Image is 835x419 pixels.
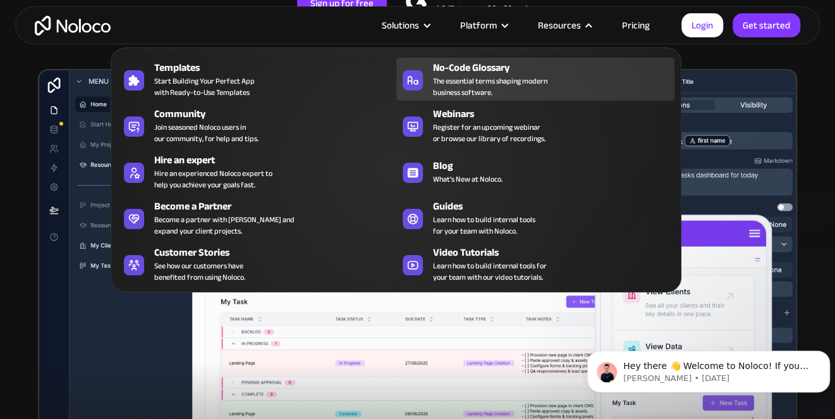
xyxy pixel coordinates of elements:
[118,196,396,239] a: Become a PartnerBecome a partner with [PERSON_NAME] andexpand your client projects.
[460,17,497,34] div: Platform
[396,58,674,101] a: No-Code GlossaryThe essential terms shaping modernbusiness software.
[118,150,396,193] a: Hire an expertHire an experienced Noloco expert tohelp you achieve your goals fast.
[396,196,674,239] a: GuidesLearn how to build internal toolsfor your team with Noloco.
[154,245,401,260] div: Customer Stories
[154,106,401,122] div: Community
[433,173,503,185] span: What's New at Noloco.
[433,260,547,283] span: Learn how to build internal tools for your team with our video tutorials.
[154,199,401,214] div: Become a Partner
[154,60,401,75] div: Templates
[522,17,606,34] div: Resources
[606,17,666,34] a: Pricing
[733,13,800,37] a: Get started
[118,242,396,285] a: Customer StoriesSee how our customers havebenefited from using Noloco.
[433,75,547,98] span: The essential terms shaping modern business software.
[154,214,295,237] div: Become a partner with [PERSON_NAME] and expand your client projects.
[118,104,396,147] a: CommunityJoin seasoned Noloco users inour community, for help and tips.
[433,214,535,237] span: Learn how to build internal tools for your team with Noloco.
[433,199,680,214] div: Guides
[582,324,835,413] iframe: Intercom notifications message
[433,60,680,75] div: No-Code Glossary
[433,158,680,173] div: Blog
[366,17,444,34] div: Solutions
[118,58,396,101] a: TemplatesStart Building Your Perfect Appwith Ready-to-Use Templates
[154,153,401,168] div: Hire an expert
[681,13,723,37] a: Login
[154,168,272,191] div: Hire an experienced Noloco expert to help you achieve your goals fast.
[154,75,255,98] span: Start Building Your Perfect App with Ready-to-Use Templates
[396,242,674,285] a: Video TutorialsLearn how to build internal tools foryour team with our video tutorials.
[444,17,522,34] div: Platform
[111,30,681,292] nav: Resources
[396,150,674,193] a: BlogWhat's New at Noloco.
[382,17,419,34] div: Solutions
[154,260,245,283] span: See how our customers have benefited from using Noloco.
[154,122,259,144] span: Join seasoned Noloco users in our community, for help and tips.
[396,104,674,147] a: WebinarsRegister for an upcoming webinaror browse our library of recordings.
[538,17,581,34] div: Resources
[433,245,680,260] div: Video Tutorials
[433,106,680,122] div: Webinars
[35,16,111,35] a: home
[433,122,545,144] span: Register for an upcoming webinar or browse our library of recordings.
